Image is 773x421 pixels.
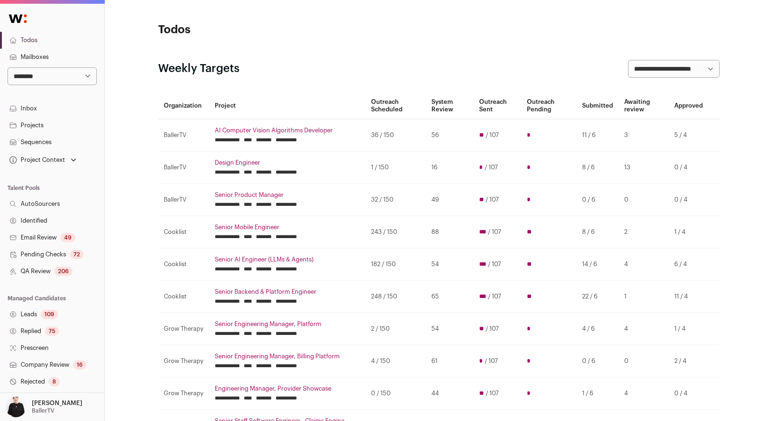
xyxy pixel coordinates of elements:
[426,377,473,410] td: 44
[486,325,499,333] span: / 107
[426,313,473,345] td: 54
[669,216,708,248] td: 1 / 4
[60,233,75,242] div: 49
[619,281,669,313] td: 1
[49,377,60,386] div: 8
[70,250,84,259] div: 72
[576,119,619,152] td: 11 / 6
[619,377,669,410] td: 4
[669,281,708,313] td: 11 / 4
[158,152,209,184] td: BallerTV
[669,377,708,410] td: 0 / 4
[158,377,209,410] td: Grow Therapy
[426,184,473,216] td: 49
[619,119,669,152] td: 3
[488,228,501,236] span: / 107
[4,397,84,417] button: Open dropdown
[619,313,669,345] td: 4
[215,159,360,167] a: Design Engineer
[619,152,669,184] td: 13
[426,345,473,377] td: 61
[576,281,619,313] td: 22 / 6
[41,310,58,319] div: 109
[365,184,426,216] td: 32 / 150
[365,152,426,184] td: 1 / 150
[6,397,26,417] img: 9240684-medium_jpg
[158,93,209,119] th: Organization
[158,216,209,248] td: Cooklist
[158,281,209,313] td: Cooklist
[488,293,501,300] span: / 107
[54,267,73,276] div: 206
[486,196,499,203] span: / 107
[669,119,708,152] td: 5 / 4
[215,191,360,199] a: Senior Product Manager
[576,216,619,248] td: 8 / 6
[576,377,619,410] td: 1 / 6
[576,93,619,119] th: Submitted
[4,9,32,28] img: Wellfound
[485,357,498,365] span: / 107
[215,127,360,134] a: AI Computer Vision Algorithms Developer
[365,377,426,410] td: 0 / 150
[215,256,360,263] a: Senior AI Engineer (LLMs & Agents)
[215,224,360,231] a: Senior Mobile Engineer
[426,152,473,184] td: 16
[158,184,209,216] td: BallerTV
[7,156,65,164] div: Project Context
[73,360,87,370] div: 16
[619,216,669,248] td: 2
[32,399,82,407] p: [PERSON_NAME]
[474,93,522,119] th: Outreach Sent
[158,61,240,76] h2: Weekly Targets
[365,281,426,313] td: 248 / 150
[669,345,708,377] td: 2 / 4
[365,216,426,248] td: 243 / 150
[576,152,619,184] td: 8 / 6
[669,152,708,184] td: 0 / 4
[486,131,499,139] span: / 107
[365,248,426,281] td: 182 / 150
[669,184,708,216] td: 0 / 4
[426,119,473,152] td: 56
[576,313,619,345] td: 4 / 6
[215,320,360,328] a: Senior Engineering Manager, Platform
[426,93,473,119] th: System Review
[426,281,473,313] td: 65
[576,248,619,281] td: 14 / 6
[669,248,708,281] td: 6 / 4
[669,93,708,119] th: Approved
[619,184,669,216] td: 0
[215,385,360,392] a: Engineering Manager, Provider Showcase
[619,93,669,119] th: Awaiting review
[215,288,360,296] a: Senior Backend & Platform Engineer
[32,407,54,414] p: BallerTV
[158,119,209,152] td: BallerTV
[426,216,473,248] td: 88
[426,248,473,281] td: 54
[619,345,669,377] td: 0
[7,153,78,167] button: Open dropdown
[158,248,209,281] td: Cooklist
[45,327,59,336] div: 75
[488,261,501,268] span: / 107
[619,248,669,281] td: 4
[576,345,619,377] td: 0 / 6
[209,93,365,119] th: Project
[521,93,576,119] th: Outreach Pending
[365,93,426,119] th: Outreach Scheduled
[365,119,426,152] td: 36 / 150
[215,353,360,360] a: Senior Engineering Manager, Billing Platform
[576,184,619,216] td: 0 / 6
[486,390,499,397] span: / 107
[669,313,708,345] td: 1 / 4
[365,345,426,377] td: 4 / 150
[158,313,209,345] td: Grow Therapy
[365,313,426,345] td: 2 / 150
[158,22,345,37] h1: Todos
[158,345,209,377] td: Grow Therapy
[485,164,498,171] span: / 107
